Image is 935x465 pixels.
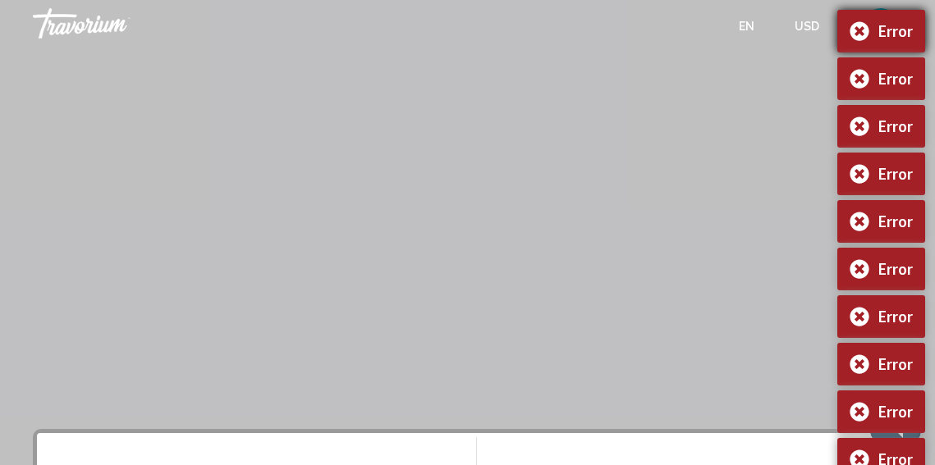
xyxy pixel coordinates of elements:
span: USD [795,20,819,33]
div: Error [878,117,913,135]
div: Error [878,308,913,326]
div: Error [878,212,913,230]
button: Change language [739,14,770,38]
span: en [739,20,754,33]
div: Error [878,70,913,88]
div: Error [878,260,913,278]
div: Error [878,165,913,183]
button: Change currency [795,14,835,38]
div: Error [878,22,913,40]
div: Error [878,355,913,373]
button: User Menu [859,7,902,42]
div: Error [878,403,913,421]
a: Travorium [33,8,435,41]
